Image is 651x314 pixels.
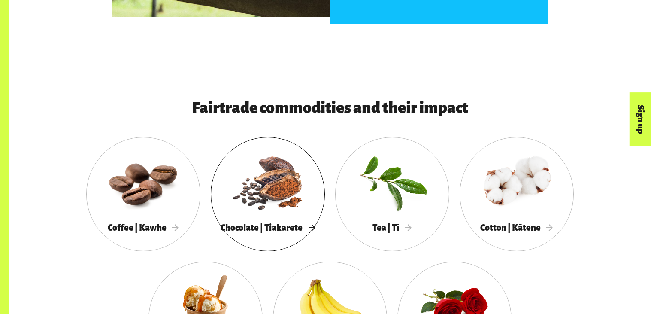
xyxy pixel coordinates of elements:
a: Chocolate | Tiakarete [211,137,325,251]
a: Coffee | Kawhe [86,137,200,251]
span: Tea | Tī [372,223,412,232]
a: Cotton | Kātene [460,137,574,251]
h3: Fairtrade commodities and their impact [112,99,548,116]
a: Tea | Tī [335,137,449,251]
span: Chocolate | Tiakarete [221,223,315,232]
span: Cotton | Kātene [480,223,553,232]
span: Coffee | Kawhe [108,223,179,232]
